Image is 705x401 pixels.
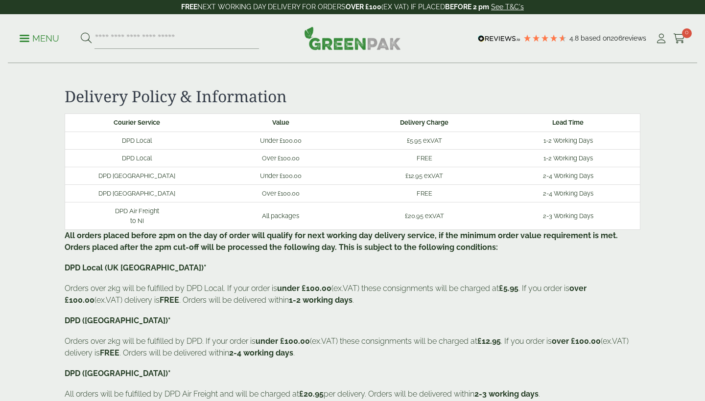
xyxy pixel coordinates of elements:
th: Value [209,114,352,132]
strong: FREE [181,3,197,11]
b: FREE [160,295,179,305]
a: See T&C's [491,3,524,11]
td: DPD [GEOGRAPHIC_DATA] [65,185,209,202]
b: 2-3 working days [474,389,539,399]
td: Under £100.00 [209,167,352,184]
th: Lead Time [496,114,640,132]
td: £12.95 ex.VAT [352,167,496,184]
span: 4.8 [569,34,581,42]
td: FREE [352,149,496,167]
i: Cart [673,34,685,44]
div: 4.79 Stars [523,34,567,43]
td: DPD [GEOGRAPHIC_DATA] [65,167,209,184]
a: Menu [20,33,59,43]
b: over £100.00 [65,284,587,305]
td: Under £100.00 [209,132,352,149]
td: FREE [352,185,496,202]
b: 1-2 working days [289,295,352,305]
span: 0 [682,28,692,38]
b: £20.95 [299,389,324,399]
img: GreenPak Supplies [304,26,401,50]
td: 2-4 Working Days [496,185,640,202]
td: DPD Local [65,132,209,149]
h2: Delivery Policy & Information [65,87,640,106]
b: under £100.00 [256,336,310,346]
td: Over £100.00 [209,185,352,202]
td: £5.95 ex.VAT [352,132,496,149]
th: Courier Service [65,114,209,132]
b: All orders placed before 2pm on the day of order will qualify for next working day delivery servi... [65,231,618,252]
td: £20.95 ex.VAT [352,202,496,229]
td: All packages [209,202,352,229]
td: 1-2 Working Days [496,132,640,149]
b: under £100.00 [277,284,331,293]
p: Menu [20,33,59,45]
th: Delivery Charge [352,114,496,132]
img: REVIEWS.io [478,35,520,42]
b: £12.95 [477,336,501,346]
b: DPD Local (UK [GEOGRAPHIC_DATA])* [65,263,207,272]
b: 2-4 working days [229,348,293,357]
td: 2-3 Working Days [496,202,640,229]
i: My Account [655,34,667,44]
a: 0 [673,31,685,46]
b: FREE [100,348,119,357]
b: DPD ([GEOGRAPHIC_DATA])* [65,369,171,378]
b: DPD ([GEOGRAPHIC_DATA])* [65,316,171,325]
td: Over £100.00 [209,149,352,167]
p: All orders will be fulfilled by DPD Air Freight and will be charged at per delivery. Orders will ... [65,388,640,400]
td: DPD Local [65,149,209,167]
b: £5.95 [499,284,518,293]
td: 1-2 Working Days [496,149,640,167]
p: Orders over 2kg will be fulfilled by DPD Local. If your order is (ex.VAT) these consignments will... [65,283,640,306]
strong: OVER £100 [346,3,381,11]
strong: BEFORE 2 pm [445,3,489,11]
b: over £100.00 [552,336,601,346]
span: Based on [581,34,611,42]
td: DPD Air Freight to NI [65,202,209,229]
td: 2-4 Working Days [496,167,640,184]
span: 206 [611,34,622,42]
p: Orders over 2kg will be fulfilled by DPD. If your order is (ex.VAT) these consignments will be ch... [65,335,640,359]
span: reviews [622,34,646,42]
